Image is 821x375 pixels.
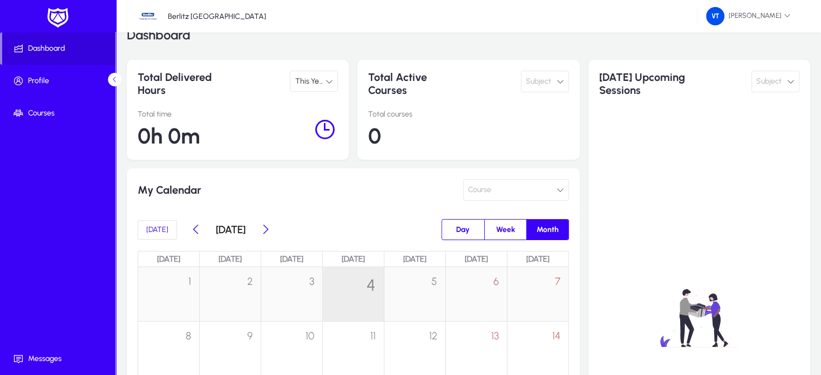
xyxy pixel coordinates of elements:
div: [DATE] [323,251,384,267]
img: no-data.svg [627,271,771,365]
p: My Calendar [138,179,349,201]
span: 11 [370,330,376,342]
span: 9 [247,330,253,342]
span: 0h 0m [138,123,200,149]
span: 12 [429,330,437,342]
span: 8 [186,330,191,342]
span: This Year [295,77,325,86]
span: Month [530,220,565,240]
div: [DATE] [507,251,569,267]
button: Day [442,220,484,240]
span: 10 [306,330,314,342]
img: 34.jpg [138,6,158,26]
p: Total courses [368,110,568,119]
span: 14 [552,330,560,342]
img: 235.png [706,7,724,25]
span: 1 [188,275,191,288]
span: Week [490,220,521,240]
span: 7 [555,275,560,288]
p: Total Delivered Hours [138,71,234,97]
span: [PERSON_NAME] [706,7,791,25]
p: Total Active Courses [368,71,464,97]
div: Friday September 5 [384,267,445,321]
div: Wednesday September 3 [261,267,322,321]
div: [DATE] [384,251,446,267]
span: Course [468,179,491,201]
span: 5 [431,275,437,288]
div: Tuesday September 2 [200,267,261,321]
span: 3 [309,275,314,288]
div: [DATE] [261,251,323,267]
a: Messages [2,343,118,375]
span: Courses [2,108,118,119]
a: Courses [2,97,118,129]
span: Subject [526,71,551,92]
span: Dashboard [2,43,116,54]
span: 0 [368,123,381,149]
h3: [DATE] [216,223,246,236]
span: Messages [2,353,118,364]
button: Week [485,220,526,240]
div: [DATE] [446,251,507,267]
button: [DATE] [138,220,177,240]
span: 2 [247,275,253,288]
button: Month [527,220,568,240]
span: 4 [367,275,376,295]
span: 6 [493,275,499,288]
p: [DATE] Upcoming Sessions [599,71,695,97]
span: [DATE] [146,225,168,234]
span: Profile [2,76,118,86]
a: Profile [2,65,118,97]
div: Thursday September 4 [323,267,384,321]
p: Berlitz [GEOGRAPHIC_DATA] [168,12,266,21]
div: [DATE] [200,251,261,267]
div: [DATE] [138,251,200,267]
h3: Dashboard [127,29,191,42]
span: Day [450,220,476,240]
div: Saturday September 6 [446,267,507,321]
p: Total time [138,110,312,119]
div: Monday September 1 [138,267,199,321]
div: Sunday September 7 [507,267,568,321]
span: Subject [756,71,782,92]
span: 13 [491,330,499,342]
img: white-logo.png [44,6,71,29]
button: [PERSON_NAME] [697,6,799,26]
